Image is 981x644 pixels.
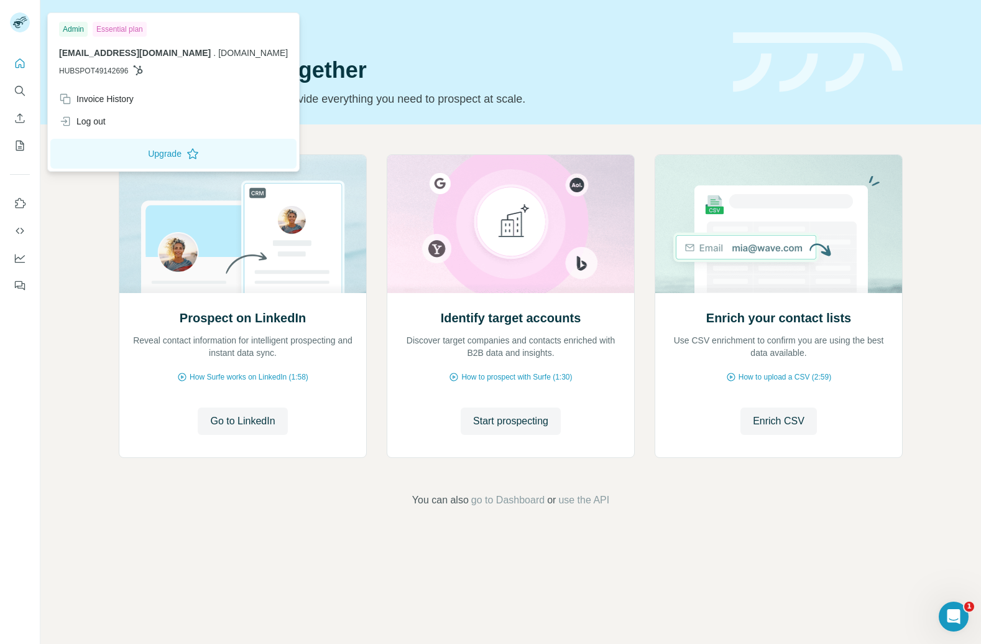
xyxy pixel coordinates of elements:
[10,107,30,129] button: Enrich CSV
[119,58,718,83] h1: Let’s prospect together
[218,48,288,58] span: [DOMAIN_NAME]
[10,220,30,242] button: Use Surfe API
[59,22,88,37] div: Admin
[706,309,851,327] h2: Enrich your contact lists
[387,155,635,293] img: Identify target accounts
[10,192,30,215] button: Use Surfe on LinkedIn
[10,52,30,75] button: Quick start
[655,155,903,293] img: Enrich your contact lists
[412,493,469,508] span: You can also
[119,90,718,108] p: Pick your starting point and we’ll provide everything you need to prospect at scale.
[10,247,30,269] button: Dashboard
[753,414,804,429] span: Enrich CSV
[739,371,831,383] span: How to upload a CSV (2:59)
[668,334,890,359] p: Use CSV enrichment to confirm you are using the best data available.
[93,22,147,37] div: Essential plan
[198,408,287,435] button: Go to LinkedIn
[547,493,556,508] span: or
[740,408,817,435] button: Enrich CSV
[10,274,30,297] button: Feedback
[461,408,561,435] button: Start prospecting
[59,93,134,105] div: Invoice History
[964,602,974,612] span: 1
[473,414,548,429] span: Start prospecting
[213,48,216,58] span: .
[461,371,572,383] span: How to prospect with Surfe (1:30)
[180,309,306,327] h2: Prospect on LinkedIn
[210,414,275,429] span: Go to LinkedIn
[190,371,308,383] span: How Surfe works on LinkedIn (1:58)
[119,23,718,35] div: Quick start
[10,80,30,102] button: Search
[441,309,581,327] h2: Identify target accounts
[558,493,609,508] button: use the API
[59,48,211,58] span: [EMAIL_ADDRESS][DOMAIN_NAME]
[50,139,297,169] button: Upgrade
[59,65,128,77] span: HUBSPOT49142696
[10,134,30,157] button: My lists
[471,493,545,508] button: go to Dashboard
[59,115,106,128] div: Log out
[400,334,622,359] p: Discover target companies and contacts enriched with B2B data and insights.
[939,602,969,632] iframe: Intercom live chat
[132,334,354,359] p: Reveal contact information for intelligent prospecting and instant data sync.
[10,12,30,32] img: Avatar
[733,32,903,93] img: banner
[119,155,367,293] img: Prospect on LinkedIn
